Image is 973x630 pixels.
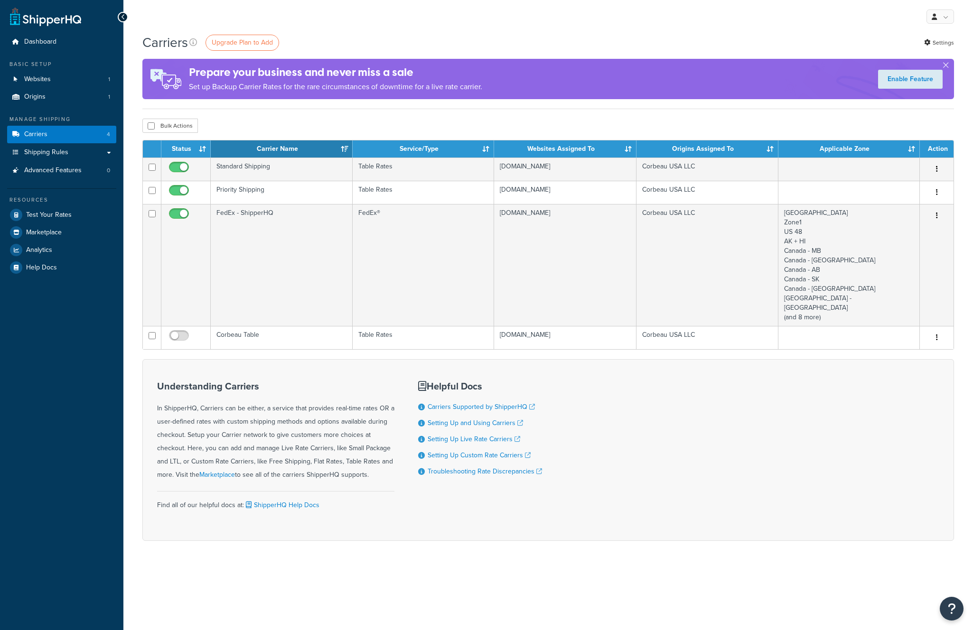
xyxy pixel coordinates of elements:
a: Shipping Rules [7,144,116,161]
a: Marketplace [199,470,235,480]
h3: Understanding Carriers [157,381,394,391]
span: Marketplace [26,229,62,237]
span: Dashboard [24,38,56,46]
h4: Prepare your business and never miss a sale [189,65,482,80]
a: Setting Up Custom Rate Carriers [428,450,531,460]
a: Help Docs [7,259,116,276]
a: ShipperHQ Help Docs [244,500,319,510]
a: Origins 1 [7,88,116,106]
td: FedEx - ShipperHQ [211,204,353,326]
span: 4 [107,130,110,139]
span: Origins [24,93,46,101]
td: [DOMAIN_NAME] [494,204,636,326]
span: Analytics [26,246,52,254]
span: 0 [107,167,110,175]
h1: Carriers [142,33,188,52]
a: Enable Feature [878,70,943,89]
li: Advanced Features [7,162,116,179]
a: Dashboard [7,33,116,51]
a: ShipperHQ Home [10,7,81,26]
a: Test Your Rates [7,206,116,223]
td: Corbeau Table [211,326,353,349]
a: Troubleshooting Rate Discrepancies [428,466,542,476]
a: Analytics [7,241,116,259]
p: Set up Backup Carrier Rates for the rare circumstances of downtime for a live rate carrier. [189,80,482,93]
h3: Helpful Docs [418,381,542,391]
span: 1 [108,75,110,83]
div: Resources [7,196,116,204]
li: Websites [7,71,116,88]
td: [DOMAIN_NAME] [494,326,636,349]
a: Websites 1 [7,71,116,88]
th: Origins Assigned To: activate to sort column ascending [636,140,778,157]
div: In ShipperHQ, Carriers can be either, a service that provides real-time rates OR a user-defined r... [157,381,394,482]
td: Table Rates [353,181,495,204]
div: Basic Setup [7,60,116,68]
td: [DOMAIN_NAME] [494,157,636,181]
th: Applicable Zone: activate to sort column ascending [778,140,920,157]
button: Bulk Actions [142,119,198,133]
div: Manage Shipping [7,115,116,123]
td: Standard Shipping [211,157,353,181]
td: Corbeau USA LLC [636,204,778,326]
td: [DOMAIN_NAME] [494,181,636,204]
li: Origins [7,88,116,106]
button: Open Resource Center [940,597,964,621]
span: Websites [24,75,51,83]
td: Priority Shipping [211,181,353,204]
a: Settings [924,36,954,49]
td: FedEx® [353,204,495,326]
td: Corbeau USA LLC [636,326,778,349]
span: Carriers [24,130,47,139]
td: Corbeau USA LLC [636,181,778,204]
th: Service/Type: activate to sort column ascending [353,140,495,157]
a: Advanced Features 0 [7,162,116,179]
th: Carrier Name: activate to sort column ascending [211,140,353,157]
span: Shipping Rules [24,148,68,157]
img: ad-rules-rateshop-fe6ec290ccb7230408bd80ed9643f0289d75e0ffd9eb532fc0e269fcd187b520.png [142,59,189,99]
span: Test Your Rates [26,211,72,219]
span: Advanced Features [24,167,82,175]
td: [GEOGRAPHIC_DATA] Zone1 US 48 AK + HI Canada - MB Canada - [GEOGRAPHIC_DATA] Canada - AB Canada -... [778,204,920,326]
th: Action [920,140,954,157]
span: 1 [108,93,110,101]
a: Setting Up and Using Carriers [428,418,523,428]
span: Help Docs [26,264,57,272]
a: Carriers 4 [7,126,116,143]
td: Table Rates [353,157,495,181]
span: Upgrade Plan to Add [212,37,273,47]
div: Find all of our helpful docs at: [157,491,394,512]
a: Upgrade Plan to Add [206,35,279,51]
td: Corbeau USA LLC [636,157,778,181]
a: Carriers Supported by ShipperHQ [428,402,535,412]
a: Marketplace [7,224,116,241]
a: Setting Up Live Rate Carriers [428,434,520,444]
th: Status: activate to sort column ascending [161,140,211,157]
li: Carriers [7,126,116,143]
td: Table Rates [353,326,495,349]
th: Websites Assigned To: activate to sort column ascending [494,140,636,157]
